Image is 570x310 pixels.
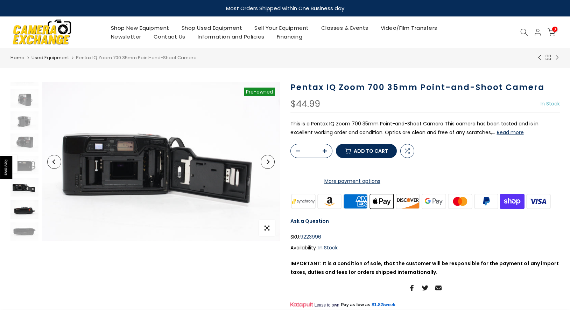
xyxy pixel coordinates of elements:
[409,284,415,292] a: Share on Facebook
[525,193,551,210] img: visa
[447,193,473,210] img: master
[290,260,559,276] strong: IMPORTANT: It is a condition of sale, that the customer will be responsible for the payment of an...
[314,302,339,308] span: Lease to own
[374,23,443,32] a: Video/Film Transfers
[261,155,275,169] button: Next
[354,149,388,153] span: Add to cart
[191,32,270,41] a: Information and Policies
[336,144,397,158] button: Add to cart
[290,99,320,109] div: $44.99
[395,193,421,210] img: discover
[541,100,560,107] span: In Stock
[175,23,248,32] a: Shop Used Equipment
[290,82,560,92] h1: Pentax IQ Zoom 700 35mm Point-and-Shoot Camera
[422,284,428,292] a: Share on Twitter
[290,119,560,137] p: This is a Pentax IQ Zoom 700 35mm Point-and-Shoot Camera This camera has been tested and is in ex...
[372,302,395,308] a: $1.82/week
[435,284,442,292] a: Share on Email
[300,233,321,241] span: 9223996
[368,193,395,210] img: apple pay
[290,233,560,241] div: SKU:
[499,193,526,210] img: shopify pay
[31,54,69,61] a: Used Equipment
[248,23,315,32] a: Sell Your Equipment
[316,193,343,210] img: amazon payments
[548,28,555,36] a: 0
[290,243,560,252] div: Availability :
[76,54,197,61] span: Pentax IQ Zoom 700 35mm Point-and-Shoot Camera
[147,32,191,41] a: Contact Us
[497,129,524,136] button: Read more
[270,32,309,41] a: Financing
[47,155,61,169] button: Previous
[341,302,371,308] span: Pay as low as
[315,23,374,32] a: Classes & Events
[105,32,147,41] a: Newsletter
[226,5,344,12] strong: Most Orders Shipped within One Business day
[318,244,338,251] span: In Stock
[290,177,414,186] a: More payment options
[473,193,499,210] img: paypal
[290,218,329,225] a: Ask a Question
[290,193,317,210] img: synchrony
[343,193,369,210] img: american express
[421,193,447,210] img: google pay
[105,23,175,32] a: Shop New Equipment
[10,54,24,61] a: Home
[552,27,557,32] span: 0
